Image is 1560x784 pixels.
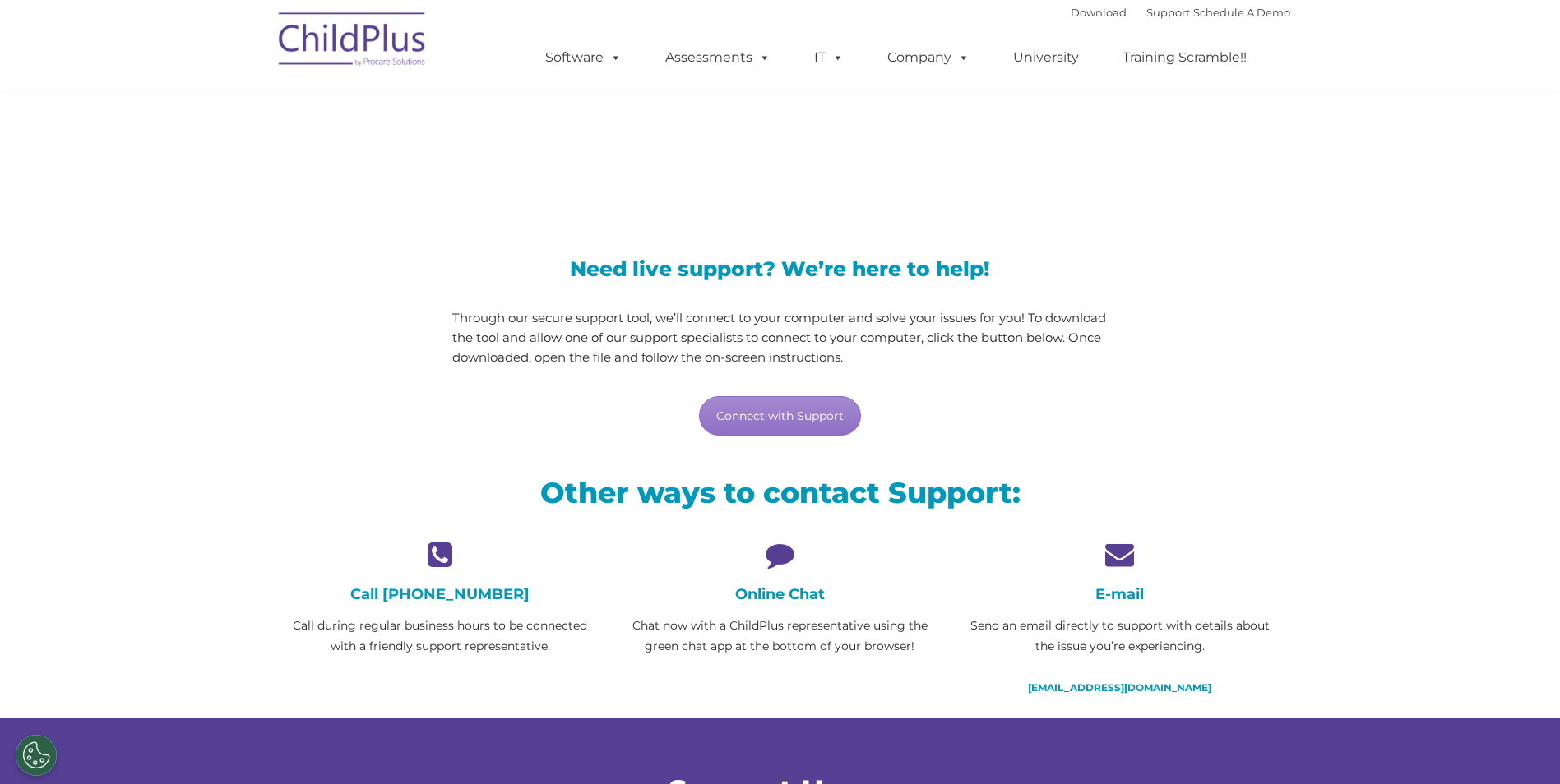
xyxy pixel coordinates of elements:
a: Training Scramble!! [1106,41,1263,74]
p: Send an email directly to support with details about the issue you’re experiencing. [962,616,1277,657]
a: IT [798,41,860,74]
h2: Other ways to contact Support: [283,474,1278,511]
h3: Need live support? We’re here to help! [452,259,1108,279]
p: Call during regular business hours to be connected with a friendly support representative. [283,616,598,657]
a: Assessments [649,41,787,74]
p: Chat now with a ChildPlus representative using the green chat app at the bottom of your browser! [623,616,937,657]
a: [EMAIL_ADDRESS][DOMAIN_NAME] [1028,681,1211,694]
a: Connect with Support [699,396,861,436]
span: LiveSupport with SplashTop [283,118,898,168]
p: Through our secure support tool, we’ll connect to your computer and solve your issues for you! To... [452,308,1108,367]
a: University [997,41,1095,74]
a: Support [1146,6,1190,19]
a: Schedule A Demo [1193,6,1290,19]
a: Software [529,41,638,74]
h4: Online Chat [623,585,937,603]
font: | [1071,6,1290,19]
a: Company [871,41,986,74]
a: Download [1071,6,1127,19]
h4: Call [PHONE_NUMBER] [283,585,598,603]
img: ChildPlus by Procare Solutions [271,1,435,83]
button: Cookies Settings [16,735,57,776]
h4: E-mail [962,585,1277,603]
